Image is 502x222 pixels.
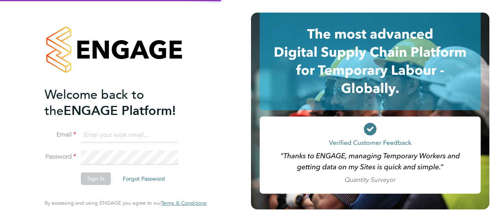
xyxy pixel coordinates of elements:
input: Enter your work email... [81,128,178,142]
button: Forgot Password [116,172,171,185]
span: By accessing and using ENGAGE you agree to our [45,200,206,206]
a: Terms & Conditions [161,200,206,206]
span: Welcome back to the [45,87,144,118]
h2: ENGAGE Platform! [45,87,199,119]
label: Password [45,153,76,161]
label: Email [45,131,76,139]
button: Sign In [81,172,111,185]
